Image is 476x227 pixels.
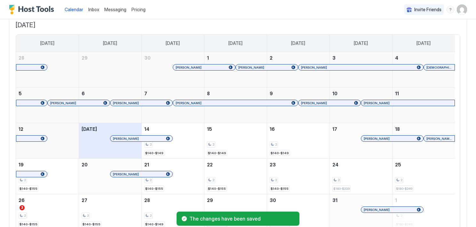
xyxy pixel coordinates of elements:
a: October 7, 2025 [142,88,204,99]
a: October 15, 2025 [204,123,267,135]
a: Monday [97,35,123,52]
span: [DATE] [416,40,431,46]
span: 11 [395,91,399,96]
a: October 4, 2025 [393,52,455,64]
a: October 3, 2025 [330,52,392,64]
span: 15 [207,126,212,132]
a: October 21, 2025 [142,159,204,171]
td: October 1, 2025 [204,52,267,88]
td: October 16, 2025 [267,123,329,159]
div: menu [447,6,454,13]
td: October 6, 2025 [79,88,141,123]
span: [DATE] [103,40,117,46]
span: 14 [144,126,149,132]
span: [PERSON_NAME] [113,137,139,141]
a: Wednesday [222,35,249,52]
span: 24 [332,162,338,167]
div: [PERSON_NAME] [301,65,421,70]
div: [PERSON_NAME] [176,65,233,70]
a: October 26, 2025 [16,194,79,206]
span: [DATE] [228,40,242,46]
td: October 12, 2025 [16,123,79,159]
iframe: Intercom live chat [6,205,22,221]
a: October 9, 2025 [267,88,329,99]
td: October 22, 2025 [204,159,267,194]
a: October 30, 2025 [267,194,329,206]
a: October 12, 2025 [16,123,79,135]
a: October 14, 2025 [142,123,204,135]
span: 23 [270,162,276,167]
a: October 29, 2025 [204,194,267,206]
span: [DATE] [16,21,460,29]
span: 2 [150,142,152,147]
span: Messaging [104,7,126,12]
span: 2 [212,142,214,147]
a: Calendar [65,6,83,13]
span: [DATE] [40,40,54,46]
td: October 20, 2025 [79,159,141,194]
div: [PERSON_NAME] [364,101,452,105]
span: 16 [270,126,275,132]
div: [PERSON_NAME] [113,101,170,105]
a: October 17, 2025 [330,123,392,135]
span: Calendar [65,7,83,12]
span: 3 [20,205,25,210]
span: Pricing [131,7,146,13]
span: 9 [270,91,273,96]
td: October 13, 2025 [79,123,141,159]
span: [PERSON_NAME] [364,137,390,141]
span: [DATE] [354,40,368,46]
a: October 24, 2025 [330,159,392,171]
span: [PERSON_NAME] [301,101,327,105]
a: October 16, 2025 [267,123,329,135]
td: September 28, 2025 [16,52,79,88]
span: [DEMOGRAPHIC_DATA] New [426,65,452,70]
span: $140-$149 [208,151,226,155]
span: Invite Friends [414,7,441,13]
span: [PERSON_NAME] [113,101,139,105]
span: [PERSON_NAME] [301,65,327,70]
span: $180-$249 [396,187,412,191]
a: October 19, 2025 [16,159,79,171]
span: [DATE] [82,126,97,132]
td: October 10, 2025 [329,88,392,123]
div: [PERSON_NAME] [364,137,421,141]
span: 2 [338,178,340,182]
span: $140-$155 [271,187,289,191]
span: $180-$239 [333,187,350,191]
td: October 4, 2025 [392,52,455,88]
span: 1 [207,55,209,61]
a: November 1, 2025 [393,194,455,206]
div: [PERSON_NAME] [113,172,170,176]
span: [PERSON_NAME] [176,65,202,70]
span: $140-$149 [271,151,289,155]
a: October 31, 2025 [330,194,392,206]
span: [PERSON_NAME] [426,137,452,141]
span: [PERSON_NAME] [50,101,76,105]
span: 2 [275,178,277,182]
span: 29 [207,198,213,203]
span: [DATE] [291,40,305,46]
a: October 18, 2025 [393,123,455,135]
div: User profile [457,4,467,15]
td: October 11, 2025 [392,88,455,123]
td: October 14, 2025 [141,123,204,159]
span: 2 [212,178,214,182]
span: [DATE] [166,40,180,46]
span: Inbox [88,7,99,12]
a: September 28, 2025 [16,52,79,64]
a: October 1, 2025 [204,52,267,64]
span: 12 [19,126,23,132]
a: Sunday [34,35,61,52]
span: 2 [275,142,277,147]
span: 18 [395,126,400,132]
span: 17 [332,126,337,132]
a: October 20, 2025 [79,159,141,171]
td: September 30, 2025 [141,52,204,88]
a: Host Tools Logo [9,5,57,14]
a: Thursday [285,35,312,52]
span: The changes have been saved [189,215,294,222]
td: October 17, 2025 [329,123,392,159]
a: September 30, 2025 [142,52,204,64]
